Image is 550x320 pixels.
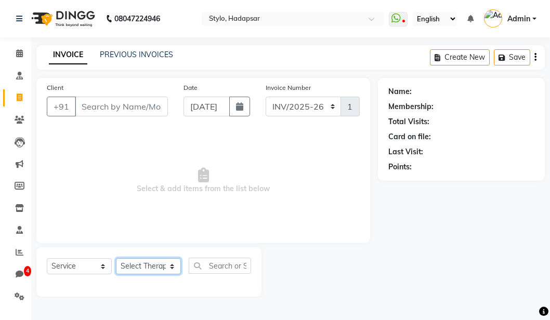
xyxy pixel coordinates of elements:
input: Search or Scan [189,258,251,274]
button: Create New [430,49,490,65]
button: +91 [47,97,76,116]
div: Membership: [388,101,434,112]
a: PREVIOUS INVOICES [100,50,173,59]
a: INVOICE [49,46,87,64]
label: Client [47,83,63,92]
b: 08047224946 [114,4,160,33]
a: 4 [3,266,28,283]
span: 4 [24,266,31,276]
span: Select & add items from the list below [47,129,360,233]
div: Last Visit: [388,146,423,157]
img: logo [27,4,98,33]
img: Admin [484,9,502,28]
div: Name: [388,86,412,97]
button: Save [494,49,530,65]
label: Invoice Number [266,83,311,92]
label: Date [184,83,198,92]
span: Admin [507,14,530,24]
div: Total Visits: [388,116,429,127]
div: Points: [388,162,412,172]
div: Card on file: [388,131,431,142]
input: Search by Name/Mobile/Email/Code [75,97,168,116]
